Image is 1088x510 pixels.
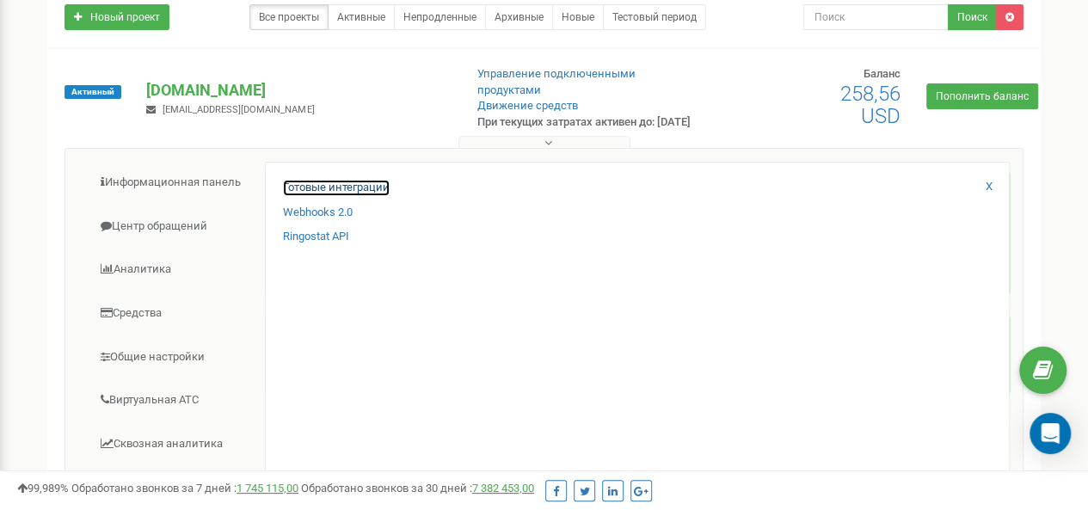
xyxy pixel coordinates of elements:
[78,466,266,508] a: Коллбек
[71,482,298,495] span: Обработано звонков за 7 дней :
[17,482,69,495] span: 99,989%
[65,85,121,99] span: Активный
[948,4,997,30] button: Поиск
[163,104,314,115] span: [EMAIL_ADDRESS][DOMAIN_NAME]
[78,249,266,291] a: Аналитика
[78,379,266,421] a: Виртуальная АТС
[1030,413,1071,454] div: Open Intercom Messenger
[283,180,390,196] a: Готовые интеграции
[78,423,266,465] a: Сквозная аналитика
[78,206,266,248] a: Центр обращений
[485,4,553,30] a: Архивные
[394,4,486,30] a: Непродленные
[477,99,578,112] a: Движение средств
[65,4,169,30] a: Новый проект
[803,4,949,30] input: Поиск
[301,482,534,495] span: Обработано звонков за 30 дней :
[283,229,349,245] a: Ringostat API
[603,4,706,30] a: Тестовый период
[477,67,636,96] a: Управление подключенными продуктами
[328,4,395,30] a: Активные
[78,336,266,378] a: Общие настройки
[472,482,534,495] a: 7 382 453,00
[237,482,298,495] a: 1 745 115,00
[78,162,266,204] a: Информационная панель
[283,205,353,221] a: Webhooks 2.0
[249,4,329,30] a: Все проекты
[986,179,993,195] a: X
[552,4,604,30] a: Новые
[926,83,1038,109] a: Пополнить баланс
[146,79,449,101] p: [DOMAIN_NAME]
[864,67,901,80] span: Баланс
[78,292,266,335] a: Средства
[840,82,901,128] span: 258,56 USD
[477,114,698,131] p: При текущих затратах активен до: [DATE]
